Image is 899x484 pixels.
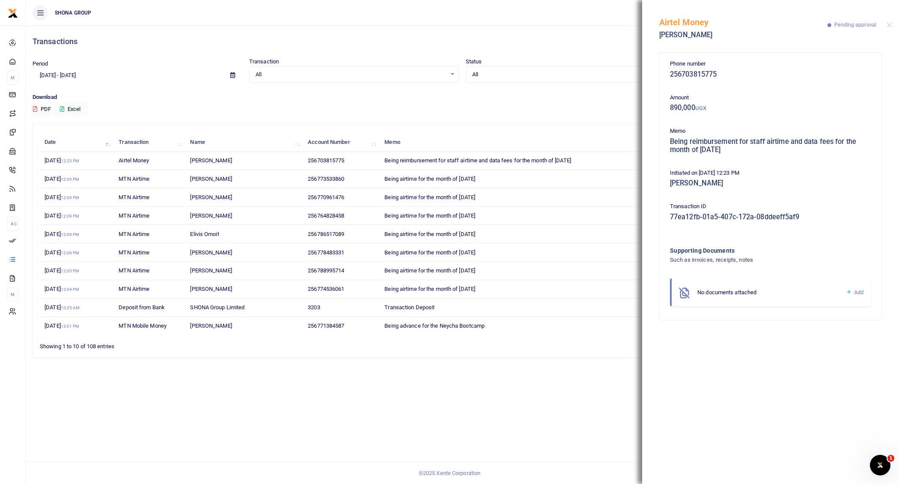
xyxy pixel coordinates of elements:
[870,455,890,475] iframe: Intercom live chat
[7,217,18,231] li: Ac
[190,249,232,256] span: [PERSON_NAME]
[308,212,344,219] span: 256764828458
[670,246,836,255] h4: Supporting Documents
[40,133,114,152] th: Date: activate to sort column descending
[384,157,571,164] span: Being reimbursement for staff airtime and data fees for the month of [DATE]
[308,231,344,237] span: 256786517089
[384,176,475,182] span: Being airtime for the month of [DATE]
[659,31,828,39] h5: [PERSON_NAME]
[61,214,80,218] small: 12:09 PM
[119,304,165,311] span: Deposit from Bank
[472,70,663,79] span: All
[670,255,836,265] h4: Such as invoices, receipts, notes
[384,267,475,274] span: Being airtime for the month of [DATE]
[384,304,435,311] span: Transaction Deposit
[190,231,219,237] span: Elivis Omoit
[670,127,871,136] p: Memo
[119,267,149,274] span: MTN Airtime
[670,169,871,178] p: Initiated on [DATE] 12:23 PM
[7,71,18,85] li: M
[45,249,79,256] span: [DATE]
[308,304,320,311] span: 3203
[45,304,80,311] span: [DATE]
[45,286,79,292] span: [DATE]
[119,286,149,292] span: MTN Airtime
[384,231,475,237] span: Being airtime for the month of [DATE]
[190,176,232,182] span: [PERSON_NAME]
[61,287,80,292] small: 12:04 PM
[8,8,18,18] img: logo-small
[53,102,88,117] button: Excel
[466,57,482,66] label: Status
[61,251,80,255] small: 12:09 PM
[119,157,149,164] span: Airtel Money
[384,212,475,219] span: Being airtime for the month of [DATE]
[119,231,149,237] span: MTN Airtime
[384,194,475,200] span: Being airtime for the month of [DATE]
[697,289,756,296] span: No documents attached
[380,133,664,152] th: Memo: activate to sort column ascending
[834,22,876,28] span: Pending approval
[670,179,871,188] h5: [PERSON_NAME]
[670,213,871,221] h5: 77ea12fb-01a5-407c-172a-08ddeeff5af9
[256,70,447,79] span: All
[61,232,80,237] small: 12:09 PM
[61,269,80,273] small: 12:05 PM
[670,93,871,102] p: Amount
[190,212,232,219] span: [PERSON_NAME]
[7,287,18,302] li: M
[190,304,244,311] span: SHONA Group Limited
[61,324,80,329] small: 12:01 PM
[670,70,871,79] h5: 256703815775
[308,323,344,329] span: 256771384587
[846,287,863,297] a: Add
[119,176,149,182] span: MTN Airtime
[887,455,894,462] span: 1
[119,212,149,219] span: MTN Airtime
[45,323,79,329] span: [DATE]
[40,338,389,351] div: Showing 1 to 10 of 108 entries
[659,17,828,27] h5: Airtel Money
[33,60,48,68] label: Period
[308,157,344,164] span: 256703815775
[119,323,167,329] span: MTN Mobile Money
[45,194,79,200] span: [DATE]
[61,177,80,182] small: 12:09 PM
[384,249,475,256] span: Being airtime for the month of [DATE]
[308,176,344,182] span: 256773533860
[119,249,149,256] span: MTN Airtime
[303,133,380,152] th: Account Number: activate to sort column ascending
[308,286,344,292] span: 256774536061
[45,267,79,274] span: [DATE]
[190,194,232,200] span: [PERSON_NAME]
[33,102,51,117] button: PDF
[45,176,79,182] span: [DATE]
[854,289,863,296] span: Add
[8,9,18,16] a: logo-small logo-large logo-large
[190,323,232,329] span: [PERSON_NAME]
[670,137,871,154] h5: Being reimbursement for staff airtime and data fees for the month of [DATE]
[190,286,232,292] span: [PERSON_NAME]
[670,60,871,69] p: Phone number
[61,158,80,163] small: 12:23 PM
[119,194,149,200] span: MTN Airtime
[33,93,892,102] p: Download
[51,9,95,17] span: SHONA GROUP
[190,157,232,164] span: [PERSON_NAME]
[384,286,475,292] span: Being airtime for the month of [DATE]
[384,323,485,329] span: Being advance for the Neycha Bootcamp
[33,68,223,83] input: select period
[185,133,303,152] th: Name: activate to sort column ascending
[45,212,79,219] span: [DATE]
[45,231,79,237] span: [DATE]
[61,305,80,310] small: 10:25 AM
[308,249,344,256] span: 256778483331
[695,105,706,111] small: UGX
[670,202,871,211] p: Transaction ID
[308,194,344,200] span: 256770961476
[114,133,185,152] th: Transaction: activate to sort column ascending
[670,104,871,112] h5: 890,000
[308,267,344,274] span: 256788995714
[190,267,232,274] span: [PERSON_NAME]
[61,195,80,200] small: 12:09 PM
